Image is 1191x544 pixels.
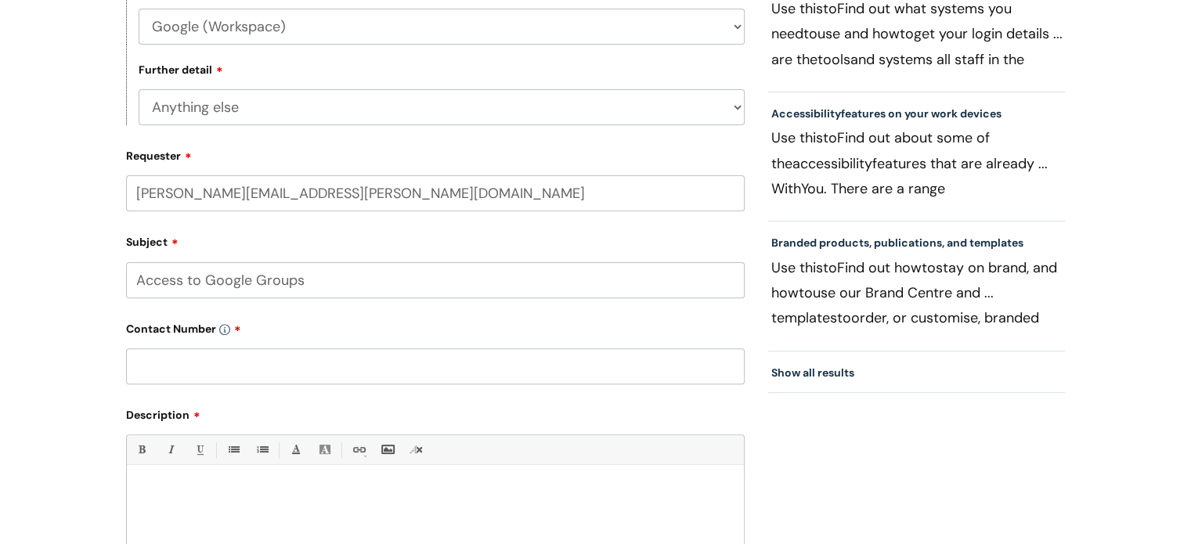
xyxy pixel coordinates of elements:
[823,258,837,277] span: to
[900,24,914,43] span: to
[132,440,151,459] a: Bold (Ctrl-B)
[922,258,936,277] span: to
[823,128,837,147] span: to
[126,175,745,211] input: Email
[139,61,223,77] label: Further detail
[223,440,243,459] a: • Unordered List (Ctrl-Shift-7)
[126,317,745,336] label: Contact Number
[126,403,745,422] label: Description
[315,440,334,459] a: Back Color
[189,440,209,459] a: Underline(Ctrl-U)
[219,324,230,335] img: info-icon.svg
[803,24,817,43] span: to
[771,106,841,121] span: Accessibility
[817,50,850,69] span: tools
[771,106,1002,121] a: Accessibilityfeatures on your work devices
[126,144,745,163] label: Requester
[799,283,813,302] span: to
[377,440,397,459] a: Insert Image...
[252,440,272,459] a: 1. Ordered List (Ctrl-Shift-8)
[771,236,1023,250] a: Branded products, publications, and templates
[792,154,872,173] span: accessibility
[348,440,368,459] a: Link
[286,440,305,459] a: Font Color
[406,440,426,459] a: Remove formatting (Ctrl-\)
[771,255,1063,330] p: Use this Find out how stay on brand, and how use our Brand Centre and ... templates order, or cus...
[771,366,854,380] a: Show all results
[126,230,745,249] label: Subject
[837,308,851,327] span: to
[161,440,180,459] a: Italic (Ctrl-I)
[771,125,1063,200] p: Use this Find out about some of the features that are already ... WithYou. There are a range of f...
